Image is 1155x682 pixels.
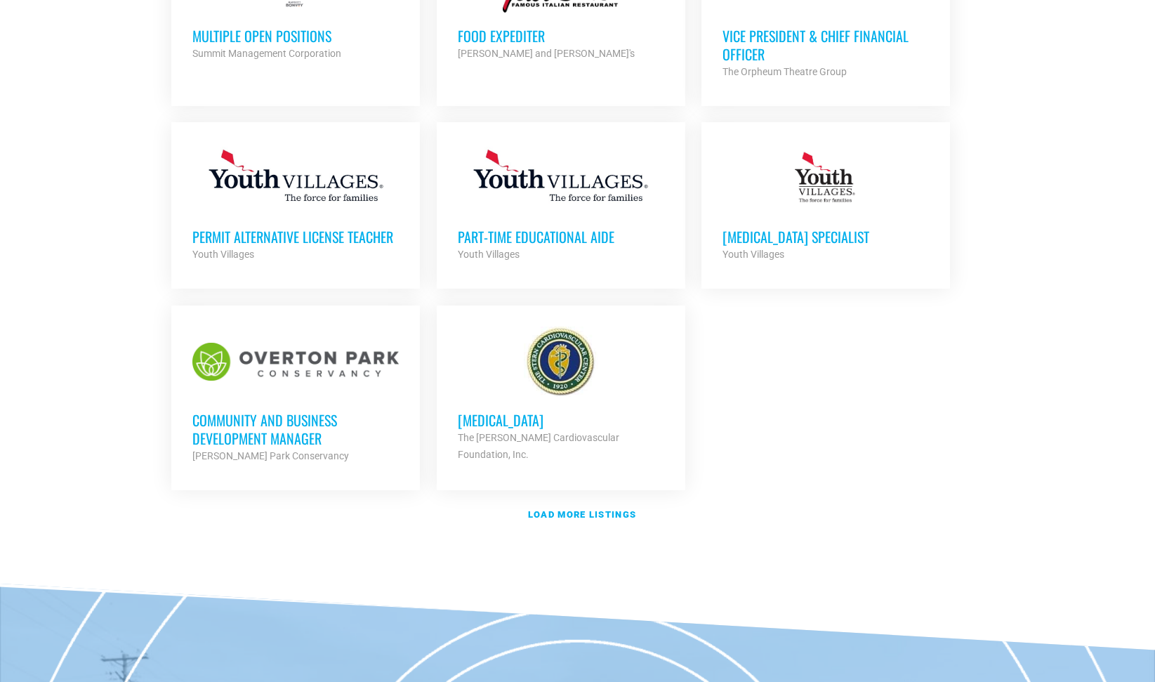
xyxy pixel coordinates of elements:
strong: Youth Villages [458,249,520,260]
a: [MEDICAL_DATA] The [PERSON_NAME] Cardiovascular Foundation, Inc. [437,306,685,484]
strong: Load more listings [528,509,636,520]
a: Load more listings [164,499,992,531]
h3: Community and Business Development Manager [192,411,399,447]
h3: Permit Alternative License Teacher [192,228,399,246]
h3: [MEDICAL_DATA] [458,411,664,429]
strong: Youth Villages [722,249,784,260]
a: Part-Time Educational Aide Youth Villages [437,122,685,284]
strong: The Orpheum Theatre Group [722,66,847,77]
h3: Food Expediter [458,27,664,45]
strong: The [PERSON_NAME] Cardiovascular Foundation, Inc. [458,432,619,460]
strong: Summit Management Corporation [192,48,341,59]
strong: [PERSON_NAME] and [PERSON_NAME]'s [458,48,635,59]
h3: Vice President & Chief Financial Officer [722,27,929,63]
a: [MEDICAL_DATA] Specialist Youth Villages [701,122,950,284]
h3: Multiple Open Positions [192,27,399,45]
h3: Part-Time Educational Aide [458,228,664,246]
a: Community and Business Development Manager [PERSON_NAME] Park Conservancy [171,306,420,485]
h3: [MEDICAL_DATA] Specialist [722,228,929,246]
a: Permit Alternative License Teacher Youth Villages [171,122,420,284]
strong: Youth Villages [192,249,254,260]
strong: [PERSON_NAME] Park Conservancy [192,450,349,461]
